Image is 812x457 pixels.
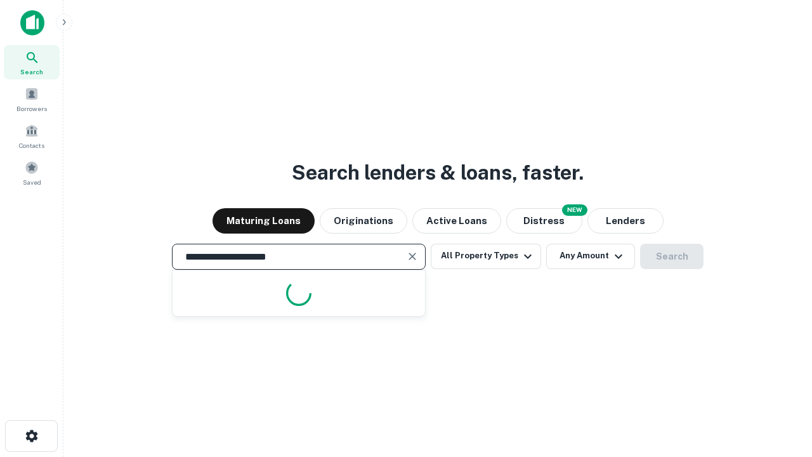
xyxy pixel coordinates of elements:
a: Contacts [4,119,60,153]
h3: Search lenders & loans, faster. [292,157,584,188]
button: Lenders [587,208,664,234]
button: Any Amount [546,244,635,269]
img: capitalize-icon.png [20,10,44,36]
span: Contacts [19,140,44,150]
span: Search [20,67,43,77]
span: Saved [23,177,41,187]
div: NEW [562,204,587,216]
a: Borrowers [4,82,60,116]
a: Saved [4,156,60,190]
a: Search [4,45,60,79]
span: Borrowers [16,103,47,114]
button: Active Loans [412,208,501,234]
button: Clear [403,248,421,265]
button: Maturing Loans [213,208,315,234]
button: Originations [320,208,407,234]
iframe: Chat Widget [749,355,812,416]
button: All Property Types [431,244,541,269]
button: Search distressed loans with lien and other non-mortgage details. [506,208,582,234]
